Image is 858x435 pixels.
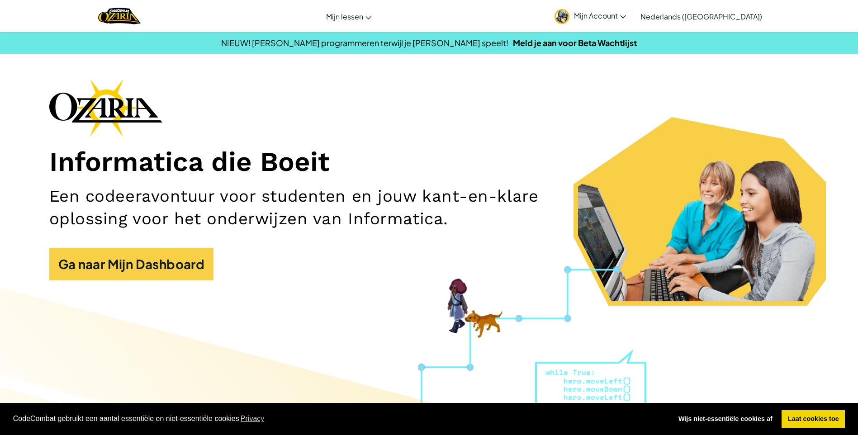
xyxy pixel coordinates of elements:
span: CodeCombat gebruikt een aantal essentiële en niet-essentiële cookies [13,412,665,426]
span: Mijn lessen [326,12,363,21]
a: Meld je aan voor Beta Wachtlijst [513,38,637,48]
img: Home [98,7,140,25]
a: deny cookies [672,410,778,428]
a: Ozaria by CodeCombat logo [98,7,140,25]
span: Mijn Account [574,11,626,20]
h1: Informatica die Boeit [49,146,809,179]
h2: Een codeeravontuur voor studenten en jouw kant-en-klare oplossing voor het onderwijzen van Inform... [49,185,559,230]
img: avatar [555,9,569,24]
span: NIEUW! [PERSON_NAME] programmeren terwijl je [PERSON_NAME] speelt! [221,38,508,48]
a: Nederlands ([GEOGRAPHIC_DATA]) [636,4,767,28]
a: Mijn Account [550,2,630,30]
a: Mijn lessen [322,4,376,28]
a: allow cookies [782,410,845,428]
span: Nederlands ([GEOGRAPHIC_DATA]) [640,12,762,21]
a: Ga naar Mijn Dashboard [49,248,214,280]
a: learn more about cookies [239,412,266,426]
img: Ozaria branding logo [49,79,162,137]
